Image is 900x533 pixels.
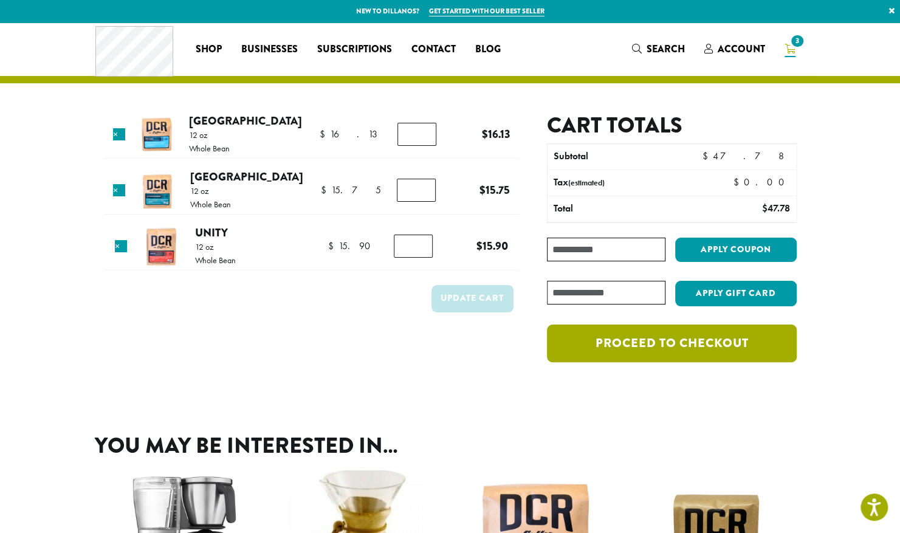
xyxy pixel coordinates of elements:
p: Whole Bean [189,144,230,153]
bdi: 47.78 [761,202,789,215]
span: Blog [475,42,501,57]
button: Apply coupon [675,238,797,263]
bdi: 15.90 [476,238,508,254]
p: Whole Bean [195,256,236,264]
a: Remove this item [115,240,127,252]
span: 3 [789,33,805,49]
h2: You may be interested in… [95,433,806,459]
bdi: 16.13 [481,126,510,142]
input: Product quantity [397,123,436,146]
span: $ [733,176,744,188]
span: Businesses [241,42,298,57]
span: $ [320,128,330,140]
p: 12 oz [195,242,236,251]
bdi: 47.78 [702,150,790,162]
th: Tax [548,170,723,196]
img: La Familia Guzman by Dillanos Coffee Roasters [138,171,177,211]
a: [GEOGRAPHIC_DATA] [189,112,302,129]
h2: Cart totals [547,112,796,139]
a: [GEOGRAPHIC_DATA] [190,168,303,185]
bdi: 15.75 [479,182,510,198]
button: Update cart [431,285,514,312]
a: Unity [195,224,228,241]
bdi: 15.75 [321,184,381,196]
p: 12 oz [190,187,231,195]
a: Search [622,39,695,59]
bdi: 16.13 [320,128,382,140]
span: Shop [196,42,222,57]
span: Contact [411,42,456,57]
span: $ [481,126,487,142]
small: (estimated) [568,177,605,188]
span: Account [718,42,765,56]
bdi: 15.90 [328,239,376,252]
span: $ [328,239,338,252]
input: Product quantity [394,235,433,258]
span: $ [321,184,331,196]
a: Shop [186,40,232,59]
th: Subtotal [548,144,696,170]
a: Proceed to checkout [547,325,796,362]
span: $ [702,150,713,162]
a: Get started with our best seller [429,6,544,16]
img: Rio Azul by Dillanos Coffee Roasters [137,115,177,155]
span: Subscriptions [317,42,392,57]
a: Remove this item [113,128,125,140]
button: Apply Gift Card [675,281,797,306]
span: Search [647,42,685,56]
p: Whole Bean [190,200,231,208]
span: $ [476,238,483,254]
bdi: 0.00 [733,176,790,188]
a: Remove this item [113,184,125,196]
p: 12 oz [189,131,230,139]
th: Total [548,196,696,222]
span: $ [761,202,767,215]
img: Unity by Dillanos Coffee Roasters [141,227,180,267]
input: Product quantity [397,179,436,202]
span: $ [479,182,486,198]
